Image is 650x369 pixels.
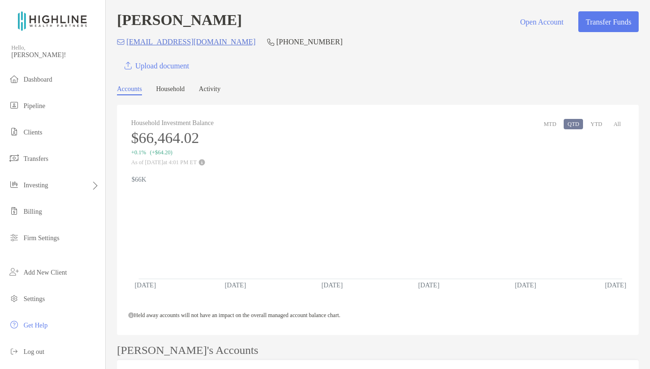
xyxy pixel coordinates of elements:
[8,205,20,217] img: billing icon
[8,152,20,164] img: transfers icon
[128,312,340,319] span: Held away accounts will not have an impact on the overall managed account balance chart.
[8,293,20,304] img: settings icon
[8,232,20,243] img: firm-settings icon
[11,4,94,38] img: Zoe Logo
[117,11,242,32] h4: [PERSON_NAME]
[578,11,639,32] button: Transfer Funds
[564,119,583,129] button: QTD
[117,344,258,356] p: [PERSON_NAME]'s Accounts
[125,62,132,70] img: button icon
[24,235,59,242] span: Firm Settings
[134,282,156,289] text: [DATE]
[24,76,52,83] span: Dashboard
[117,39,125,45] img: Email Icon
[8,126,20,137] img: clients icon
[131,159,221,166] p: As of [DATE] at 4:01 PM ET
[156,85,185,95] a: Household
[126,36,256,48] p: [EMAIL_ADDRESS][DOMAIN_NAME]
[513,11,571,32] button: Open Account
[117,55,197,76] a: Upload document
[131,129,221,147] h3: $66,464.02
[276,36,342,48] p: [PHONE_NUMBER]
[117,85,142,95] a: Accounts
[8,100,20,111] img: pipeline icon
[131,119,221,127] h4: Household Investment Balance
[8,266,20,277] img: add_new_client icon
[24,182,48,189] span: Investing
[610,119,625,129] button: All
[199,159,205,166] img: Performance Info
[8,179,20,190] img: investing icon
[24,322,48,329] span: Get Help
[131,149,146,156] span: +0.1%
[321,282,342,289] text: [DATE]
[150,149,173,156] span: (+$64.20)
[11,51,100,59] span: [PERSON_NAME]!
[132,176,146,183] text: $66K
[418,282,439,289] text: [DATE]
[225,282,246,289] text: [DATE]
[24,129,42,136] span: Clients
[267,38,275,46] img: Phone Icon
[24,208,42,215] span: Billing
[24,102,45,109] span: Pipeline
[8,345,20,357] img: logout icon
[24,269,67,276] span: Add New Client
[8,73,20,84] img: dashboard icon
[24,348,44,355] span: Log out
[199,85,221,95] a: Activity
[605,282,626,289] text: [DATE]
[8,319,20,330] img: get-help icon
[24,155,48,162] span: Transfers
[24,295,45,302] span: Settings
[587,119,606,129] button: YTD
[540,119,560,129] button: MTD
[515,282,536,289] text: [DATE]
